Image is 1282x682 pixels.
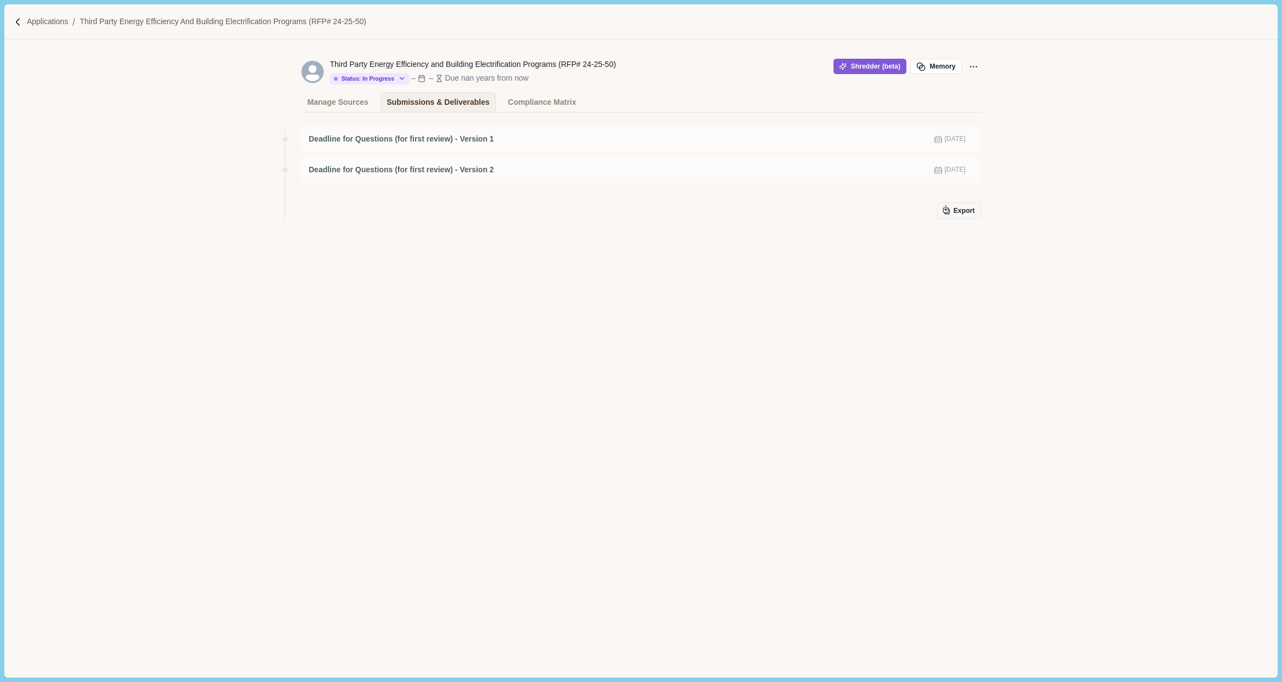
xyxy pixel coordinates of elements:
button: Status: In Progress [330,73,410,84]
img: Forward slash icon [13,17,23,27]
button: Shredder (beta) [833,59,906,74]
div: Compliance Matrix [508,93,576,112]
span: [DATE] [944,134,966,144]
svg: avatar [302,61,324,83]
div: Submissions & Deliverables [387,93,490,112]
button: Memory [910,59,962,74]
span: Deadline for Questions (for first review) - Version 1 [309,133,494,145]
span: [DATE] [944,165,966,175]
a: Submissions & Deliverables [381,92,496,112]
div: Status: In Progress [334,75,394,82]
a: Compliance Matrix [502,92,582,112]
div: Third Party Energy Efficiency and Building Electrification Programs (RFP# 24-25-50) [330,59,616,70]
a: Applications [27,16,69,27]
a: Third Party Energy Efficiency and Building Electrification Programs (RFP# 24-25-50) [80,16,366,27]
div: Due nan years from now [445,72,529,84]
div: – [411,72,416,84]
span: Deadline for Questions (for first review) - Version 2 [309,164,494,176]
button: Export [937,202,981,219]
button: Application Actions [966,59,981,74]
div: Manage Sources [308,93,368,112]
img: Forward slash icon [68,17,80,27]
div: – [429,72,434,84]
a: Manage Sources [301,92,375,112]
